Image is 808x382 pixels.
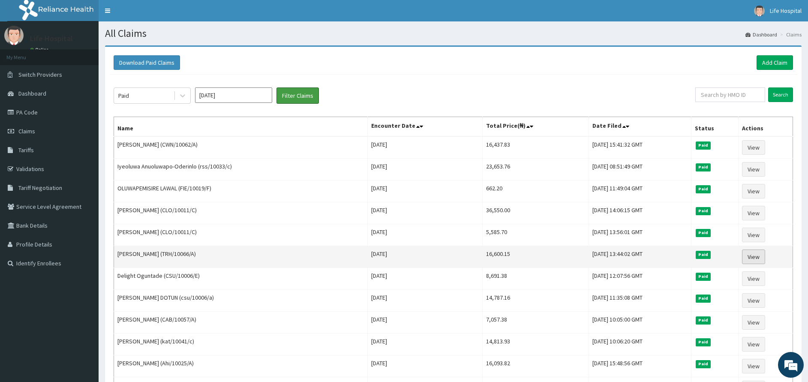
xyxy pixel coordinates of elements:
p: Life Hospital [30,35,73,42]
span: Paid [696,273,711,280]
td: [PERSON_NAME] (CAB/10057/A) [114,312,368,334]
td: [DATE] 14:06:15 GMT [589,202,691,224]
td: 8,691.38 [482,268,589,290]
th: Status [691,117,739,137]
td: 23,653.76 [482,159,589,180]
td: [DATE] 10:06:20 GMT [589,334,691,355]
td: [DATE] 11:35:08 GMT [589,290,691,312]
td: [DATE] [368,246,483,268]
span: Tariffs [18,146,34,154]
a: Online [30,47,51,53]
button: Filter Claims [276,87,319,104]
th: Name [114,117,368,137]
span: Paid [696,229,711,237]
td: 16,093.82 [482,355,589,377]
th: Total Price(₦) [482,117,589,137]
input: Select Month and Year [195,87,272,103]
td: Delight Oguntade (CSU/10006/E) [114,268,368,290]
td: [PERSON_NAME] DOTUN (csu/10006/a) [114,290,368,312]
td: [DATE] [368,224,483,246]
a: View [742,228,765,242]
td: [DATE] [368,136,483,159]
img: User Image [754,6,765,16]
img: d_794563401_company_1708531726252_794563401 [16,43,35,64]
td: [DATE] [368,312,483,334]
span: Paid [696,141,711,149]
td: [DATE] [368,334,483,355]
td: [PERSON_NAME] (CLO/10011/C) [114,224,368,246]
td: [DATE] 15:41:32 GMT [589,136,691,159]
span: Paid [696,207,711,215]
a: Add Claim [757,55,793,70]
div: Chat with us now [45,48,144,59]
button: Download Paid Claims [114,55,180,70]
td: [DATE] [368,290,483,312]
td: [DATE] [368,159,483,180]
span: Paid [696,185,711,193]
th: Encounter Date [368,117,483,137]
th: Actions [739,117,793,137]
div: Paid [118,91,129,100]
td: 662.20 [482,180,589,202]
td: [PERSON_NAME] (TRH/10066/A) [114,246,368,268]
a: View [742,140,765,155]
span: Switch Providers [18,71,62,78]
a: View [742,315,765,330]
span: Paid [696,338,711,346]
td: 36,550.00 [482,202,589,224]
span: Dashboard [18,90,46,97]
td: 7,057.38 [482,312,589,334]
input: Search by HMO ID [695,87,766,102]
td: 16,437.83 [482,136,589,159]
td: [DATE] 12:07:56 GMT [589,268,691,290]
span: Paid [696,316,711,324]
td: [DATE] [368,180,483,202]
td: [DATE] [368,268,483,290]
span: Paid [696,360,711,368]
td: [PERSON_NAME] (kat/10041/c) [114,334,368,355]
td: [PERSON_NAME] (Ahi/10025/A) [114,355,368,377]
td: [DATE] [368,202,483,224]
a: View [742,162,765,177]
li: Claims [778,31,802,38]
textarea: Type your message and hit 'Enter' [4,234,163,264]
img: User Image [4,26,24,45]
td: [PERSON_NAME] (CLO/10011/C) [114,202,368,224]
td: 16,600.15 [482,246,589,268]
td: [DATE] 08:51:49 GMT [589,159,691,180]
input: Search [768,87,793,102]
a: View [742,250,765,264]
td: 5,585.70 [482,224,589,246]
td: Iyeoluwa Anuoluwapo-Oderinlo (rss/10033/c) [114,159,368,180]
span: Claims [18,127,35,135]
span: Paid [696,163,711,171]
a: View [742,337,765,352]
a: View [742,184,765,199]
a: View [742,271,765,286]
h1: All Claims [105,28,802,39]
td: [DATE] 10:05:00 GMT [589,312,691,334]
a: View [742,359,765,373]
td: OLUWAPEMISIRE LAWAL (FIE/10019/F) [114,180,368,202]
td: [DATE] 11:49:04 GMT [589,180,691,202]
a: View [742,293,765,308]
td: [DATE] 13:44:02 GMT [589,246,691,268]
td: [PERSON_NAME] (CWN/10062/A) [114,136,368,159]
span: Tariff Negotiation [18,184,62,192]
span: We're online! [50,108,118,195]
span: Life Hospital [770,7,802,15]
td: [DATE] 15:48:56 GMT [589,355,691,377]
span: Paid [696,251,711,259]
a: Dashboard [745,31,777,38]
span: Paid [696,295,711,302]
a: View [742,206,765,220]
td: 14,813.93 [482,334,589,355]
td: [DATE] 13:56:01 GMT [589,224,691,246]
td: [DATE] [368,355,483,377]
div: Minimize live chat window [141,4,161,25]
td: 14,787.16 [482,290,589,312]
th: Date Filed [589,117,691,137]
